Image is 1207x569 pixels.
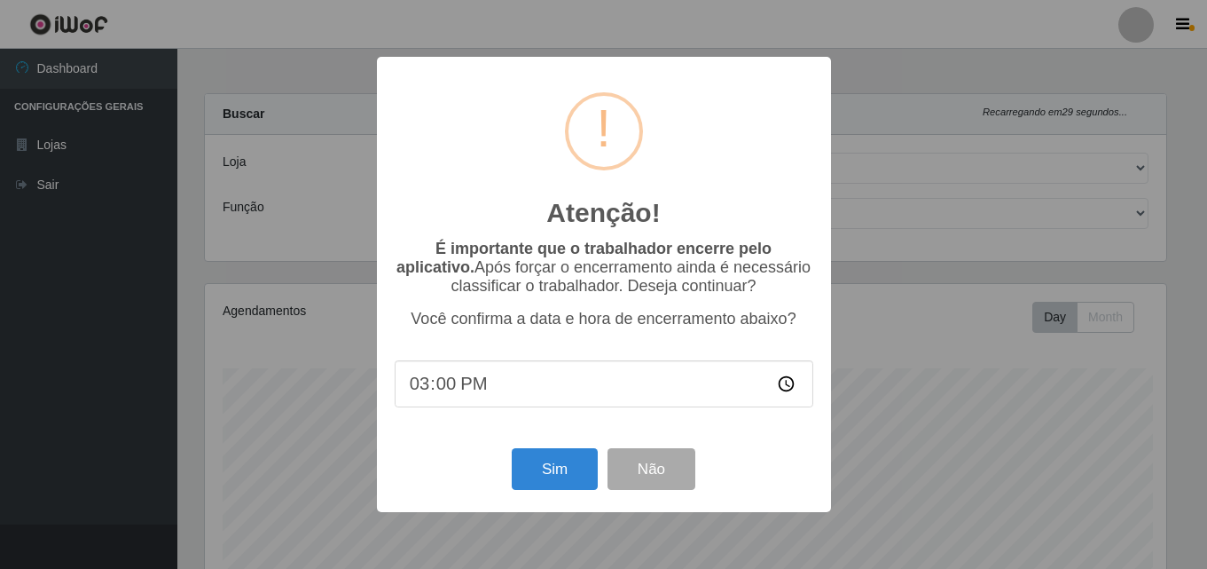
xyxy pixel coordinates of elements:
p: Você confirma a data e hora de encerramento abaixo? [395,310,813,328]
button: Sim [512,448,598,490]
p: Após forçar o encerramento ainda é necessário classificar o trabalhador. Deseja continuar? [395,240,813,296]
button: Não [607,448,695,490]
h2: Atenção! [546,197,660,229]
b: É importante que o trabalhador encerre pelo aplicativo. [396,240,772,276]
